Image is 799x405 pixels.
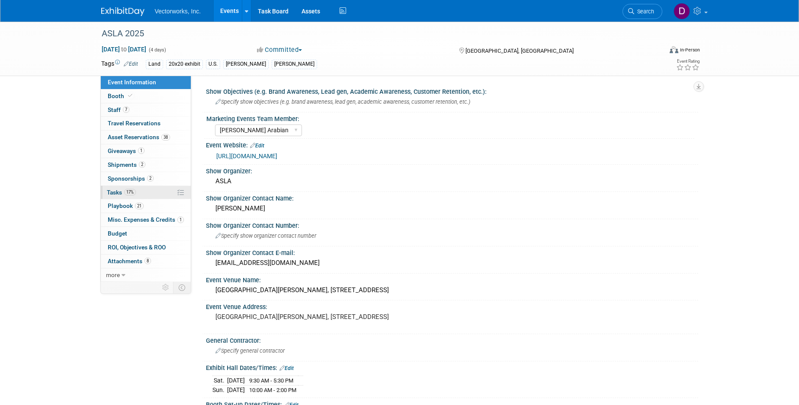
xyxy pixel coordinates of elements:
span: Staff [108,106,129,113]
div: Show Organizer Contact E-mail: [206,246,698,257]
span: 38 [161,134,170,140]
td: Sat. [212,376,227,386]
img: Format-Inperson.png [670,46,678,53]
span: [GEOGRAPHIC_DATA], [GEOGRAPHIC_DATA] [465,48,574,54]
span: Specify show objectives (e.g. brand awareness, lead gen, academic awareness, customer retention, ... [215,99,470,105]
a: Search [623,4,662,19]
td: Tags [101,59,138,69]
div: Exhibit Hall Dates/Times: [206,361,698,373]
span: Asset Reservations [108,134,170,140]
div: [PERSON_NAME] [212,202,692,215]
span: 10:00 AM - 2:00 PM [249,387,296,393]
span: more [106,271,120,278]
span: ROI, Objectives & ROO [108,244,166,251]
a: more [101,268,191,282]
a: Tasks17% [101,186,191,199]
span: Specify show organizer contact number [215,233,316,239]
span: Playbook [108,202,144,209]
div: [GEOGRAPHIC_DATA][PERSON_NAME], [STREET_ADDRESS] [212,284,692,297]
span: 1 [177,217,184,223]
img: Don Hall [674,3,690,19]
span: 17% [124,189,136,195]
a: [URL][DOMAIN_NAME] [216,153,277,159]
span: 7 [123,106,129,113]
a: Edit [279,365,294,371]
div: [PERSON_NAME] [272,60,317,69]
i: Booth reservation complete [128,93,132,98]
a: Edit [250,143,264,149]
div: Event Venue Name: [206,274,698,284]
span: Vectorworks, Inc. [155,8,201,15]
a: Event Information [101,76,191,89]
div: General Contractor: [206,334,698,345]
a: Sponsorships2 [101,172,191,185]
a: Travel Reservations [101,117,191,130]
a: Giveaways1 [101,144,191,158]
td: Toggle Event Tabs [173,282,191,293]
div: [EMAIL_ADDRESS][DOMAIN_NAME] [212,256,692,270]
a: Asset Reservations38 [101,131,191,144]
span: Sponsorships [108,175,154,182]
button: Committed [254,45,305,54]
a: Attachments8 [101,255,191,268]
div: Show Objectives (e.g. Brand Awareness, Lead gen, Academic Awareness, Customer Retention, etc.): [206,85,698,96]
span: 8 [144,258,151,264]
span: [DATE] [DATE] [101,45,147,53]
td: Sun. [212,385,227,394]
span: Booth [108,92,134,99]
span: Event Information [108,79,156,86]
div: Event Format [611,45,700,58]
div: Land [146,60,163,69]
span: 9:30 AM - 5:30 PM [249,377,293,384]
span: Giveaways [108,147,144,154]
div: [PERSON_NAME] [223,60,269,69]
div: U.S. [206,60,220,69]
span: 21 [135,203,144,209]
span: Attachments [108,258,151,265]
td: [DATE] [227,376,245,386]
a: Budget [101,227,191,240]
td: [DATE] [227,385,245,394]
a: Shipments2 [101,158,191,172]
span: (4 days) [148,47,166,53]
span: 2 [147,175,154,182]
span: 2 [139,161,145,168]
span: Search [634,8,654,15]
div: ASLA [212,175,692,188]
a: Booth [101,89,191,103]
span: Misc. Expenses & Credits [108,216,184,223]
pre: [GEOGRAPHIC_DATA][PERSON_NAME], [STREET_ADDRESS] [215,313,401,321]
td: Personalize Event Tab Strip [158,282,173,293]
div: Marketing Events Team Member: [206,112,694,123]
div: Show Organizer Contact Name: [206,192,698,203]
div: Event Website: [206,139,698,150]
div: 20x20 exhibit [166,60,203,69]
div: ASLA 2025 [99,26,649,41]
span: Tasks [107,189,136,196]
span: Budget [108,230,127,237]
span: Travel Reservations [108,120,160,127]
div: In-Person [680,47,700,53]
a: Staff7 [101,103,191,117]
a: Misc. Expenses & Credits1 [101,213,191,226]
a: Edit [124,61,138,67]
a: ROI, Objectives & ROO [101,241,191,254]
span: Specify general contractor [215,348,285,354]
a: Playbook21 [101,199,191,213]
div: Event Venue Address: [206,300,698,311]
div: Event Rating [676,59,700,64]
div: Show Organizer: [206,165,698,175]
span: 1 [138,147,144,154]
span: to [120,46,128,53]
div: Show Organizer Contact Number: [206,219,698,230]
img: ExhibitDay [101,7,144,16]
span: Shipments [108,161,145,168]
